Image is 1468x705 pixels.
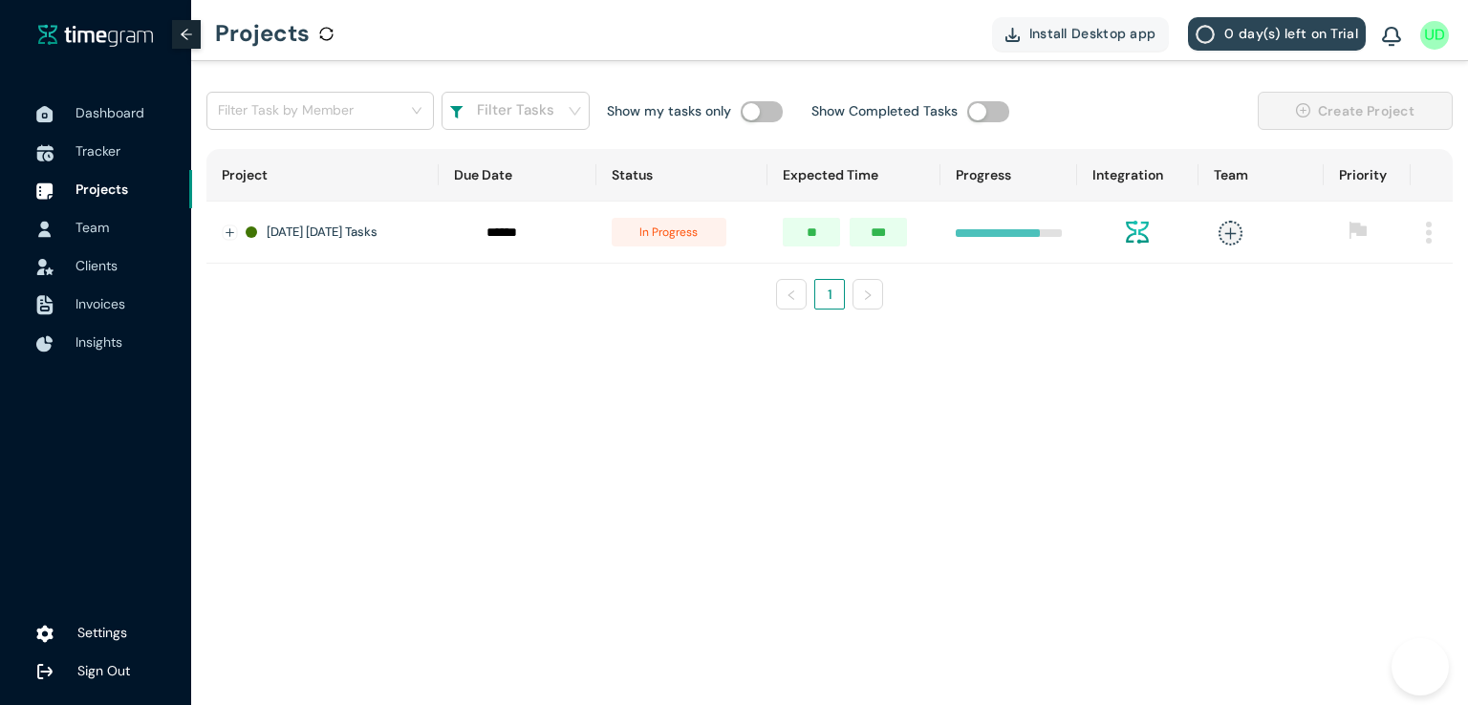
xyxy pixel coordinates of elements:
img: UserIcon [36,221,54,238]
span: Clients [76,257,118,274]
button: Install Desktop app [992,17,1170,51]
span: Sign Out [77,662,130,679]
div: [DATE] [DATE] Tasks [246,223,423,242]
img: DashboardIcon [36,106,54,123]
h1: Show my tasks only [607,100,731,121]
button: right [853,279,883,310]
span: sync [319,27,334,41]
img: logOut.ca60ddd252d7bab9102ea2608abe0238.svg [36,663,54,680]
h1: Projects [215,5,310,62]
img: timegram [38,24,153,47]
span: in progress [612,218,726,246]
th: Expected Time [767,149,939,202]
img: filterIcon [449,106,464,119]
img: settings.78e04af822cf15d41b38c81147b09f22.svg [36,625,54,644]
h1: Show Completed Tasks [811,100,958,121]
span: Invoices [76,295,125,312]
span: arrow-left [180,28,193,41]
th: Team [1198,149,1325,202]
span: plus [1219,221,1242,245]
button: left [776,279,807,310]
span: 0 day(s) left on Trial [1224,23,1358,44]
th: Project [206,149,439,202]
span: Install Desktop app [1029,23,1156,44]
img: integration [1126,221,1149,244]
iframe: Toggle Customer Support [1392,638,1449,695]
th: Integration [1077,149,1198,202]
span: Team [76,219,109,236]
a: 1 [815,280,844,309]
img: InsightsIcon [36,335,54,352]
button: Expand row [223,225,238,241]
th: Due Date [439,149,596,202]
h1: [DATE] [DATE] Tasks [267,223,378,242]
span: Projects [76,181,128,198]
span: down [568,104,582,118]
span: Settings [77,624,127,641]
img: DownloadApp [1005,28,1020,42]
img: UserIcon [1420,21,1449,50]
span: Dashboard [76,104,144,121]
span: flag [1349,221,1368,240]
li: 1 [814,279,845,310]
button: plus-circleCreate Project [1258,92,1453,130]
li: Previous Page [776,279,807,310]
img: InvoiceIcon [36,295,54,315]
h1: Filter Tasks [477,99,554,122]
img: InvoiceIcon [36,259,54,275]
span: Tracker [76,142,120,160]
img: MenuIcon.83052f96084528689178504445afa2f4.svg [1426,222,1432,244]
li: Next Page [853,279,883,310]
span: left [786,289,797,301]
th: Progress [940,149,1077,202]
span: right [862,289,874,301]
th: Status [596,149,767,202]
th: Priority [1324,149,1411,202]
img: BellIcon [1382,27,1401,48]
span: Insights [76,333,122,351]
img: TimeTrackerIcon [36,144,54,161]
a: timegram [38,23,153,47]
button: 0 day(s) left on Trial [1188,17,1366,51]
img: ProjectIcon [36,182,54,200]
